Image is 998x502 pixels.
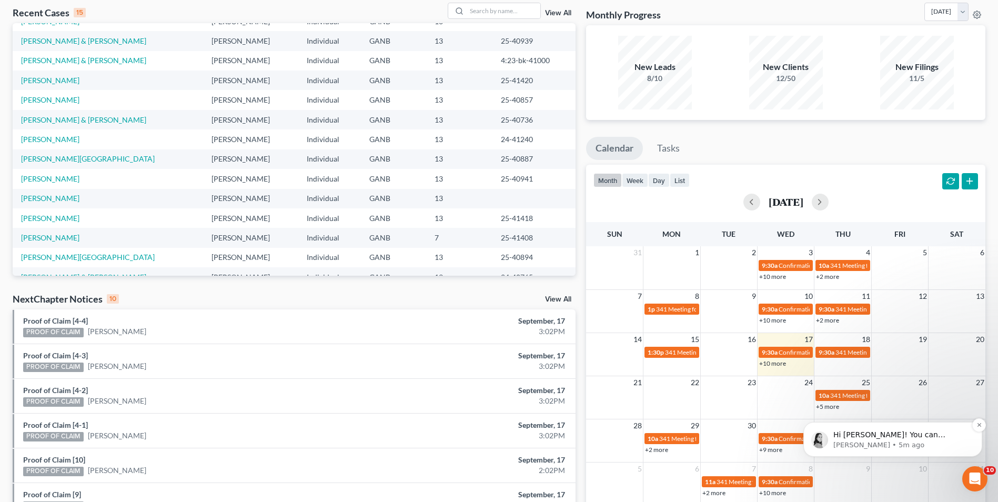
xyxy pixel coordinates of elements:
a: Proof of Claim [4-2] [23,386,88,395]
div: Close [181,17,200,36]
a: [PERSON_NAME] [21,95,79,104]
span: 6 [694,463,700,475]
div: Profile image for LindseyHi [PERSON_NAME]! You can duplicate that case and refile it as a new cas... [11,139,199,178]
h2: [DATE] [769,196,803,207]
a: [PERSON_NAME] & [PERSON_NAME] [21,273,146,282]
span: 10 [984,466,996,475]
img: Profile image for Lindsey [22,148,43,169]
span: Wed [777,229,794,238]
span: 18 [861,333,871,346]
span: 341 Meeting for [PERSON_NAME] [659,435,754,443]
span: 5 [637,463,643,475]
td: 13 [426,169,493,188]
span: Confirmation Hearing for [PERSON_NAME] [779,435,899,443]
span: 341 Meeting for [PERSON_NAME] & [PERSON_NAME] [830,262,981,269]
a: +2 more [645,446,668,454]
div: 8/10 [618,73,692,84]
span: 341 Meeting for [PERSON_NAME] [835,305,930,313]
button: Dismiss notification [185,63,198,76]
td: Individual [298,267,361,287]
a: +10 more [759,273,786,280]
div: 3:02PM [391,326,565,337]
img: logo [21,23,92,34]
td: GANB [361,129,426,149]
td: [PERSON_NAME] [203,248,298,267]
td: 25-40857 [492,90,576,109]
td: 25-40894 [492,248,576,267]
span: Confirmation Hearing for [PERSON_NAME][DATE] [779,348,919,356]
a: [PERSON_NAME] [21,174,79,183]
td: GANB [361,31,426,51]
div: 2:02PM [391,465,565,476]
td: 13 [426,71,493,90]
td: 13 [426,90,493,109]
td: [PERSON_NAME] [203,110,298,129]
div: [PERSON_NAME] [47,159,108,170]
td: 24-40765 [492,267,576,287]
a: +2 more [702,489,725,497]
a: Proof of Claim [10] [23,455,85,464]
td: Individual [298,189,361,208]
span: Confirmation Hearing for [PERSON_NAME] [779,478,899,486]
td: 7 [426,228,493,247]
div: PROOF OF CLAIM [23,328,84,337]
button: week [622,173,648,187]
td: Individual [298,71,361,90]
span: 11a [705,478,715,486]
a: [PERSON_NAME][GEOGRAPHIC_DATA] [21,154,155,163]
span: Search for help [22,239,85,250]
td: 25-41408 [492,228,576,247]
td: 13 [426,149,493,169]
a: [PERSON_NAME] [21,233,79,242]
td: [PERSON_NAME] [203,267,298,287]
span: 22 [690,376,700,389]
span: 21 [632,376,643,389]
span: 1:30p [648,348,664,356]
img: Profile image for Lindsey [24,76,41,93]
a: +10 more [759,359,786,367]
span: 11 [861,290,871,303]
a: +2 more [816,273,839,280]
p: Message from Lindsey, sent 5m ago [46,85,182,94]
td: Individual [298,208,361,228]
a: [PERSON_NAME] [88,465,146,476]
div: 12/50 [749,73,823,84]
span: Confirmation Hearing for [PERSON_NAME] [779,262,899,269]
a: [PERSON_NAME] [21,135,79,144]
td: GANB [361,267,426,287]
div: Statement of Financial Affairs - Payments Made in the Last 90 days [15,279,195,309]
td: Individual [298,110,361,129]
div: • 5m ago [110,159,142,170]
a: Proof of Claim [4-4] [23,316,88,325]
span: Confirmation Hearing for [PERSON_NAME] [779,305,899,313]
span: 12 [918,290,928,303]
span: Tue [722,229,735,238]
span: 9:30a [762,348,778,356]
button: Search for help [15,234,195,255]
iframe: Intercom notifications message [788,356,998,474]
td: 13 [426,267,493,287]
div: 3:02PM [391,396,565,406]
span: 5 [922,246,928,259]
p: Hi there! [21,75,189,93]
button: month [593,173,622,187]
input: Search by name... [467,3,540,18]
span: Messages [87,355,124,362]
a: [PERSON_NAME] [88,396,146,406]
td: [PERSON_NAME] [203,169,298,188]
div: Statement of Financial Affairs - Payments Made in the Last 90 days [22,283,176,305]
div: Send us a messageWe typically reply in a few hours [11,184,200,224]
span: 7 [751,463,757,475]
p: Hi [PERSON_NAME]! You can duplicate that case and refile it as a new case. To duplicate a case, g... [46,74,182,85]
a: [PERSON_NAME] [21,194,79,203]
h3: Monthly Progress [586,8,661,21]
td: 24-41240 [492,129,576,149]
span: 10 [803,290,814,303]
a: [PERSON_NAME] & [PERSON_NAME] [21,115,146,124]
td: 25-40887 [492,149,576,169]
td: [PERSON_NAME] [203,149,298,169]
td: [PERSON_NAME] [203,208,298,228]
a: Proof of Claim [9] [23,490,81,499]
td: GANB [361,189,426,208]
span: 15 [690,333,700,346]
